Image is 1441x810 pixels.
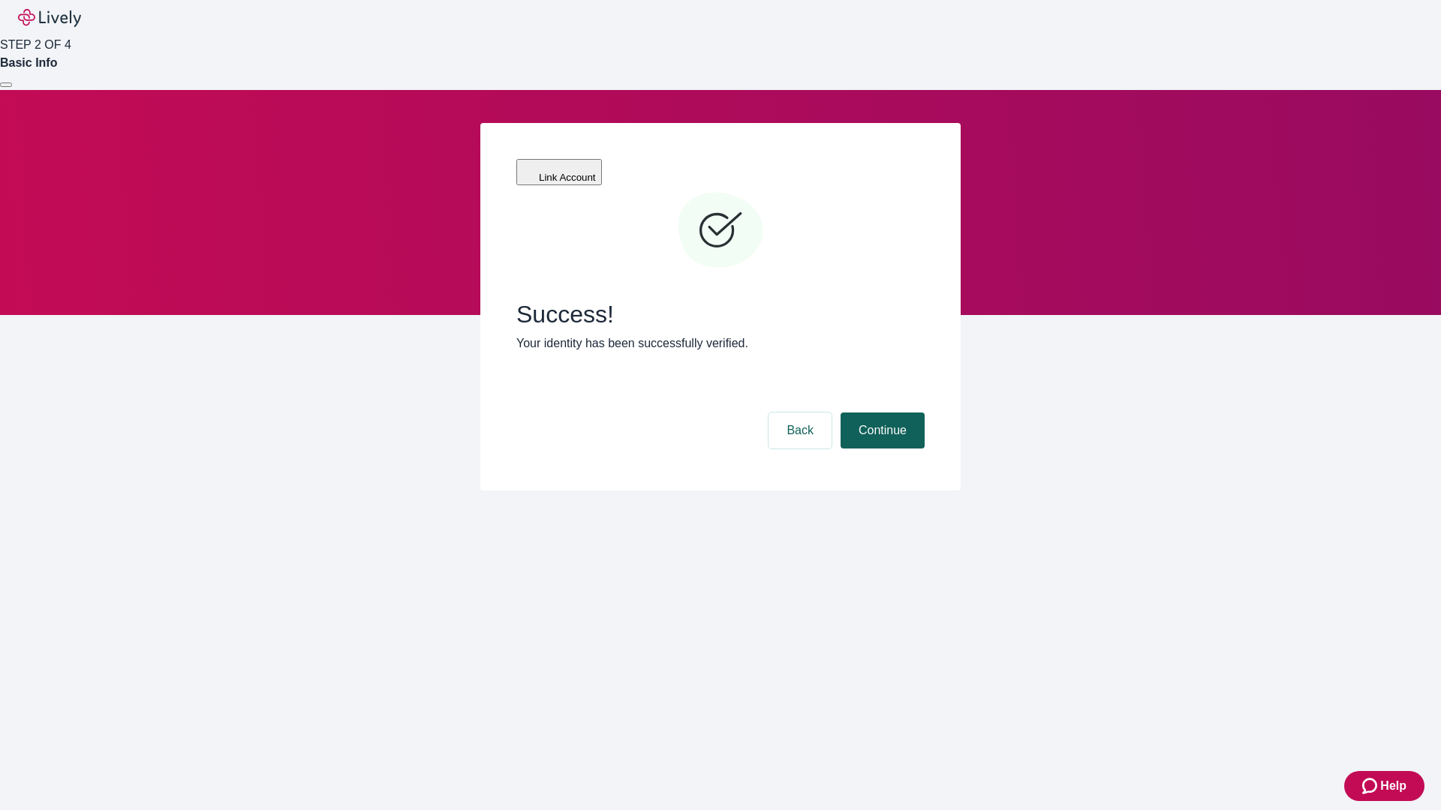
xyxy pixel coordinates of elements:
svg: Zendesk support icon [1362,777,1380,795]
span: Success! [516,300,925,328]
p: Your identity has been successfully verified. [516,334,925,352]
button: Link Account [516,159,602,185]
span: Help [1380,777,1406,795]
button: Continue [841,412,925,448]
button: Zendesk support iconHelp [1344,771,1424,801]
button: Back [769,412,832,448]
svg: Checkmark icon [675,186,766,276]
img: Lively [18,9,81,27]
